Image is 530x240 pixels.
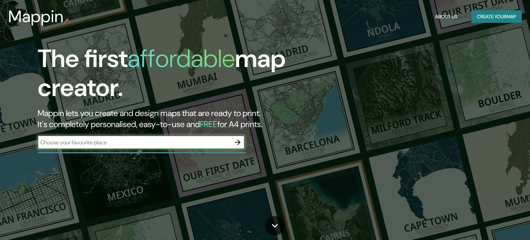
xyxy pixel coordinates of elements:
h1: affordable [128,42,235,75]
input: Choose your favourite place [38,138,231,146]
img: mappin-pin [64,18,69,23]
h1: The first map creator. [38,44,303,108]
h2: Mappin lets you create and design maps that are ready to print. It's completely personalised, eas... [38,108,303,130]
button: Create yourmap [471,10,522,23]
h5: FREE [200,119,217,129]
button: About Us [432,10,460,23]
h3: Mappin [8,7,64,26]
